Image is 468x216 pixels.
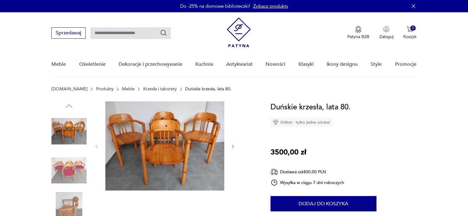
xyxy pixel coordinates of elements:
div: 0 [410,26,416,31]
div: Unikat - tylko jedna sztuka! [271,118,333,127]
button: Dodaj do koszyka [271,196,376,211]
a: Zobacz produkty [253,3,288,9]
a: Meble [51,53,66,76]
a: Promocje [395,53,417,76]
button: Szukaj [160,29,167,37]
p: Duńskie krzesła, lata 80. [185,87,231,92]
p: Koszyk [403,34,417,40]
a: Sprzedawaj [51,31,86,36]
a: Oświetlenie [79,53,106,76]
h1: Duńskie krzesła, lata 80. [271,101,351,113]
img: Ikona koszyka [407,26,413,32]
a: Produkty [96,87,114,92]
button: Sprzedawaj [51,27,86,39]
img: Zdjęcie produktu Duńskie krzesła, lata 80. [51,114,87,149]
img: Patyna - sklep z meblami i dekoracjami vintage [227,18,251,47]
img: Ikona diamentu [273,120,279,125]
img: Ikonka użytkownika [383,26,389,32]
img: Ikona dostawy [271,168,278,176]
p: Do -25% na domowe biblioteczki! [180,3,250,9]
button: Patyna B2B [347,26,369,40]
img: Ikona medalu [355,26,361,33]
div: Dostawa od 400,00 PLN [271,168,344,176]
img: Zdjęcie produktu Duńskie krzesła, lata 80. [105,101,224,190]
a: Klasyki [299,53,314,76]
a: Krzesła i taborety [143,87,177,92]
p: Zaloguj [379,34,393,40]
button: 0Koszyk [403,26,417,40]
img: Zdjęcie produktu Duńskie krzesła, lata 80. [51,153,87,188]
button: Zaloguj [379,26,393,40]
p: 3500,00 zł [271,147,306,158]
a: Nowości [266,53,285,76]
a: Meble [122,87,135,92]
a: Ikony designu [327,53,358,76]
a: Dekoracje i przechowywanie [119,53,182,76]
p: Patyna B2B [347,34,369,40]
a: Ikona medaluPatyna B2B [347,26,369,40]
div: Wysyłka w ciągu 7 dni roboczych [271,179,344,186]
a: [DOMAIN_NAME] [51,87,87,92]
a: Antykwariat [226,53,253,76]
a: Style [371,53,382,76]
a: Kuchnia [195,53,213,76]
